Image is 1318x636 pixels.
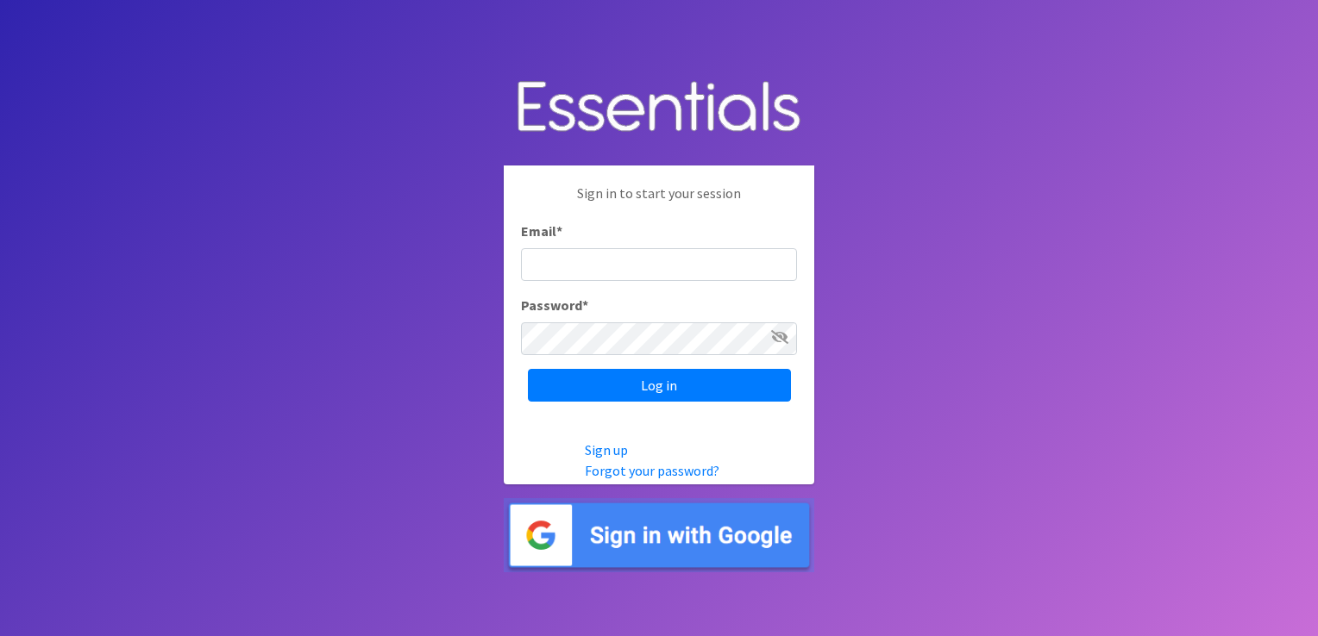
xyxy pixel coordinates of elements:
a: Sign up [585,441,628,458]
img: Sign in with Google [504,498,814,573]
a: Forgot your password? [585,462,719,479]
abbr: required [582,296,588,314]
img: Human Essentials [504,64,814,153]
p: Sign in to start your session [521,183,797,221]
label: Password [521,295,588,315]
label: Email [521,221,562,241]
abbr: required [556,222,562,240]
input: Log in [528,369,791,402]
